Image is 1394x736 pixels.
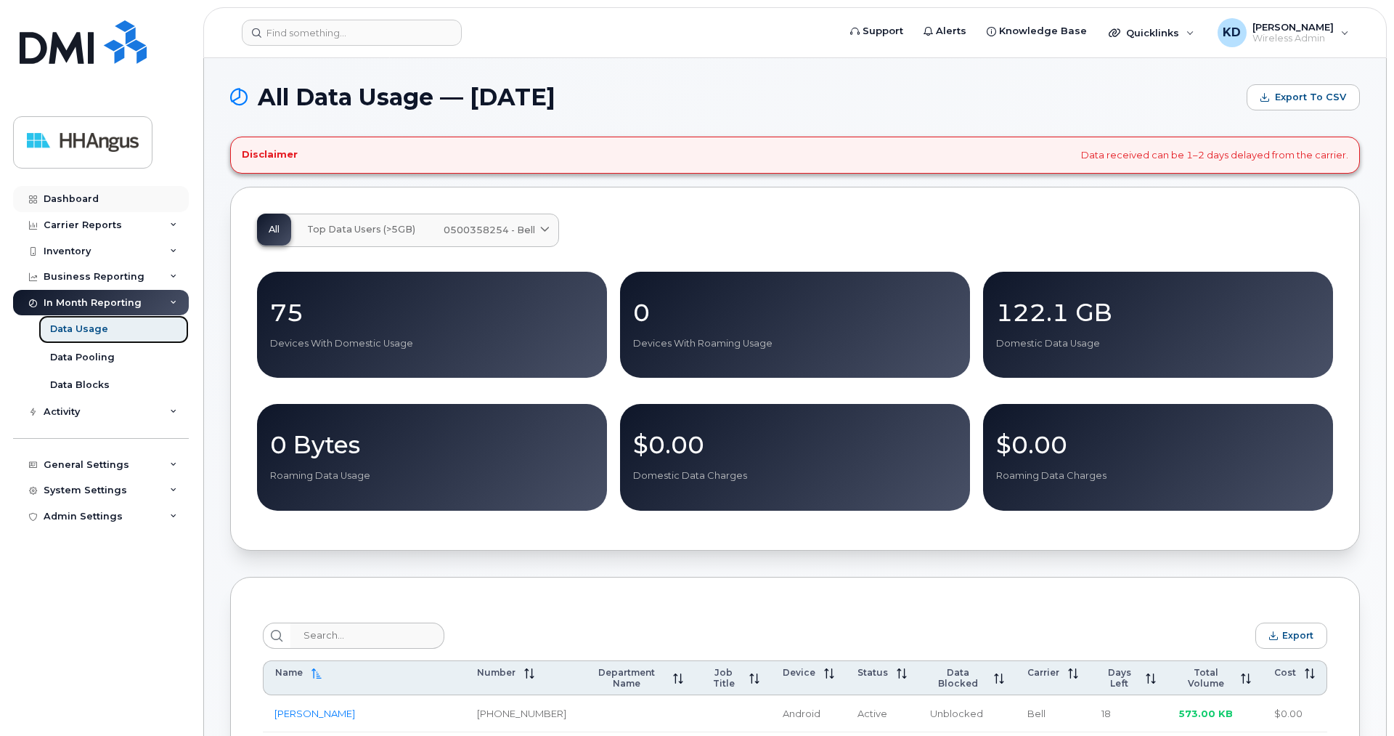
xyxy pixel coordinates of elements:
td: Android [771,695,846,733]
td: [PHONE_NUMBER] [465,695,578,733]
p: Devices With Domestic Usage [270,337,594,350]
span: All Data Usage — [DATE] [258,86,555,108]
td: Unblocked [918,695,1016,733]
span: Export to CSV [1275,91,1346,104]
td: Active [846,695,918,733]
div: Data received can be 1–2 days delayed from the carrier. [230,137,1360,174]
span: Device [783,667,815,678]
span: Job Title [706,667,741,689]
span: Cost [1274,667,1296,678]
a: 0500358254 - Bell [432,214,558,246]
td: Bell [1016,695,1090,733]
td: 18 [1090,695,1167,733]
span: Top Data Users (>5GB) [307,224,415,235]
p: Domestic Data Usage [996,337,1320,350]
span: 0500358254 - Bell [444,223,535,237]
p: $0.00 [996,432,1320,458]
p: $0.00 [633,432,957,458]
p: 122.1 GB [996,299,1320,325]
p: Domestic Data Charges [633,469,957,482]
span: Name [275,667,303,678]
span: Department Name [590,667,664,689]
span: Number [477,667,515,678]
input: Search... [290,623,444,649]
p: Roaming Data Charges [996,469,1320,482]
span: Days Left [1101,667,1137,689]
span: 573.00 KB [1179,708,1233,719]
span: Total Volume [1179,667,1232,689]
button: Export [1255,623,1327,649]
p: Devices With Roaming Usage [633,337,957,350]
span: Data Blocked [930,667,985,689]
h4: Disclaimer [242,149,298,161]
td: $0.00 [1263,695,1327,733]
p: Roaming Data Usage [270,469,594,482]
span: Status [857,667,888,678]
p: 0 Bytes [270,432,594,458]
a: [PERSON_NAME] [274,708,355,719]
button: Export to CSV [1247,84,1360,110]
p: 0 [633,299,957,325]
span: Export [1282,630,1313,641]
p: 75 [270,299,594,325]
span: Carrier [1027,667,1059,678]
